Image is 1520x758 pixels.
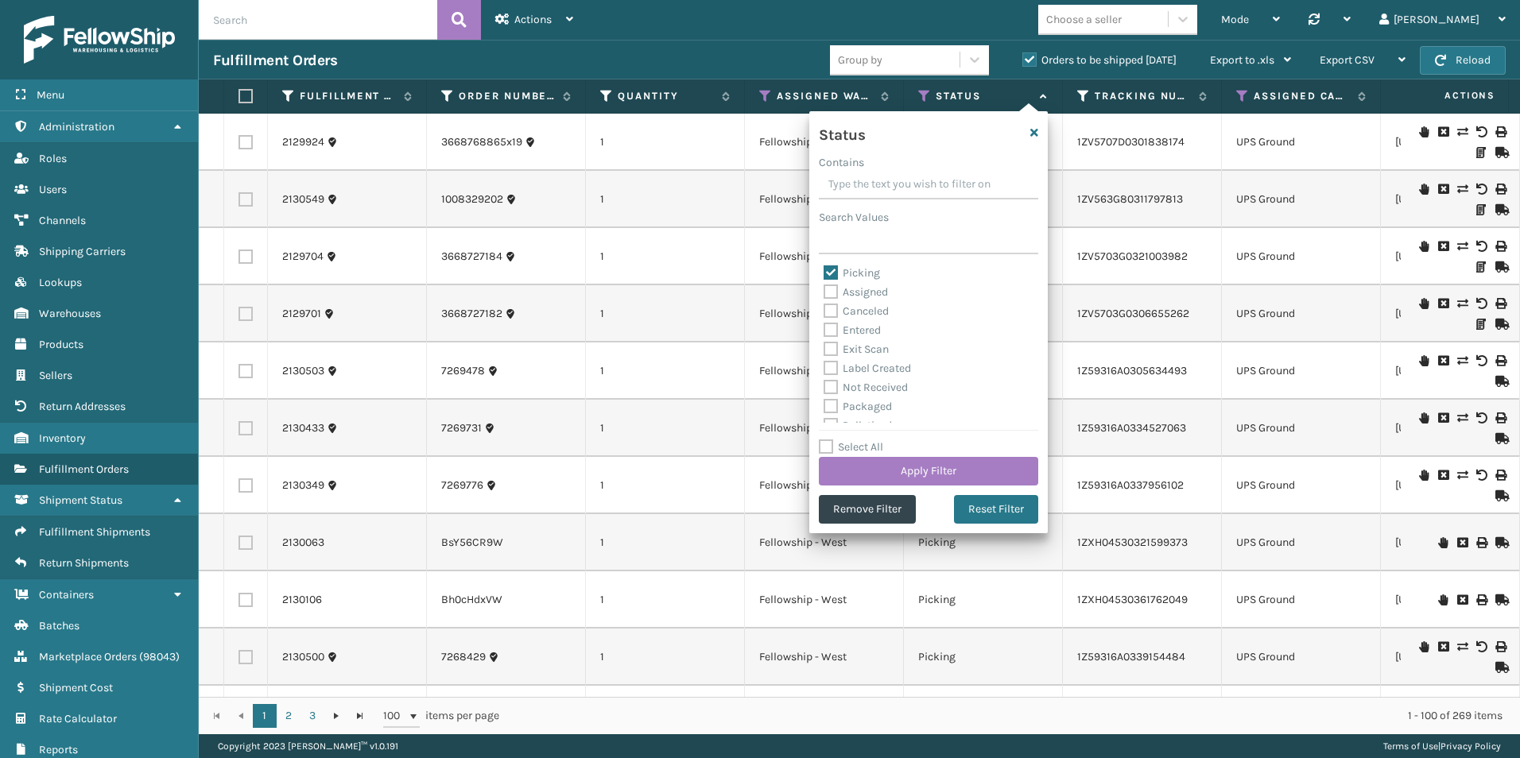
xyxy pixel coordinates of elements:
span: Actions [1394,83,1505,109]
td: 1 [586,285,745,342]
input: Type the text you wish to filter on [819,171,1038,199]
td: Fellowship - West [745,400,904,457]
i: Change shipping [1457,184,1467,195]
a: Bh0cHdxVW [441,592,502,608]
td: UPS Ground [1222,571,1381,628]
i: Print Label [1495,241,1505,252]
span: Rate Calculator [39,712,117,725]
button: Reset Filter [954,495,1038,524]
i: Print Label [1495,355,1505,366]
i: On Hold [1419,241,1429,252]
td: UPS Ground [1222,686,1381,743]
a: 1ZXH04530321599373 [1077,536,1188,549]
span: Channels [39,214,86,227]
a: 1Z59316A0305634493 [1077,364,1187,377]
i: Void Label [1476,241,1486,252]
span: Return Shipments [39,556,129,570]
i: Print Label [1495,641,1505,652]
td: Fellowship - West [745,628,904,686]
td: 1 [586,571,745,628]
td: UPS Ground [1222,342,1381,400]
label: Order Number [459,89,555,103]
a: 1ZV5703G0306655262 [1077,307,1189,320]
a: Go to the next page [324,704,348,728]
a: 7269478 [441,363,485,379]
i: Cancel Fulfillment Order [1438,641,1448,652]
div: | [1383,734,1501,758]
i: Mark as Shipped [1495,490,1505,501]
i: Print Label [1476,537,1486,548]
i: Print Label [1495,126,1505,137]
span: Fulfillment Shipments [39,525,150,539]
i: Cancel Fulfillment Order [1438,470,1448,481]
span: Shipment Status [39,493,122,507]
i: Mark as Shipped [1495,376,1505,387]
a: 1Z59316A0334527063 [1077,421,1186,435]
a: Go to the last page [348,704,372,728]
td: Fellowship - West [745,571,904,628]
i: Change shipping [1457,470,1467,481]
i: Cancel Fulfillment Order [1438,298,1448,309]
span: Reports [39,743,78,756]
td: 1 [586,457,745,514]
i: On Hold [1419,412,1429,423]
i: On Hold [1438,537,1448,548]
h3: Fulfillment Orders [213,51,337,70]
td: 1 [586,114,745,171]
i: Void Label [1476,298,1486,309]
a: 2 [277,704,301,728]
span: Warehouses [39,307,101,320]
td: 1 [586,514,745,571]
i: On Hold [1419,126,1429,137]
span: Sellers [39,369,72,382]
i: Print Label [1495,184,1505,195]
i: Change shipping [1457,412,1467,423]
td: Fellowship - West [745,171,904,228]
td: Fellowship - West [745,457,904,514]
label: Tracking Number [1095,89,1191,103]
i: On Hold [1438,594,1448,605]
td: Fellowship - West [745,342,904,400]
label: Not Received [824,381,908,394]
a: 2129701 [282,306,321,322]
a: Privacy Policy [1441,741,1501,752]
i: Print Label [1495,470,1505,481]
i: Print Label [1495,298,1505,309]
label: Assigned Warehouse [777,89,873,103]
button: Apply Filter [819,457,1038,485]
span: Roles [39,152,67,165]
a: 2129924 [282,134,324,150]
label: Status [936,89,1032,103]
td: UPS Ground [1222,171,1381,228]
td: 1 [586,342,745,400]
label: Canceled [824,304,889,318]
i: Void Label [1476,184,1486,195]
i: Void Label [1476,126,1486,137]
a: 7269731 [441,420,482,436]
a: 2130549 [282,191,324,207]
i: On Hold [1419,355,1429,366]
i: Change shipping [1457,126,1467,137]
span: Export CSV [1320,53,1375,67]
a: 2130503 [282,363,324,379]
a: 2130063 [282,535,324,551]
a: 7269776 [441,478,483,493]
i: Cancel Fulfillment Order [1438,355,1448,366]
i: Cancel Fulfillment Order [1457,537,1467,548]
span: Products [39,338,83,351]
label: Label Created [824,362,911,375]
span: Go to the last page [354,710,366,722]
a: 3 [301,704,324,728]
span: Fulfillment Orders [39,462,129,476]
label: Select All [819,440,883,454]
i: On Hold [1419,470,1429,481]
a: 2130433 [282,420,324,436]
i: Void Label [1476,355,1486,366]
i: Print Packing Slip [1476,261,1486,273]
i: On Hold [1419,298,1429,309]
label: Assigned Carrier Service [1254,89,1350,103]
i: Change shipping [1457,298,1467,309]
i: Print Label [1495,412,1505,423]
td: Picking [904,686,1063,743]
i: Cancel Fulfillment Order [1457,594,1467,605]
